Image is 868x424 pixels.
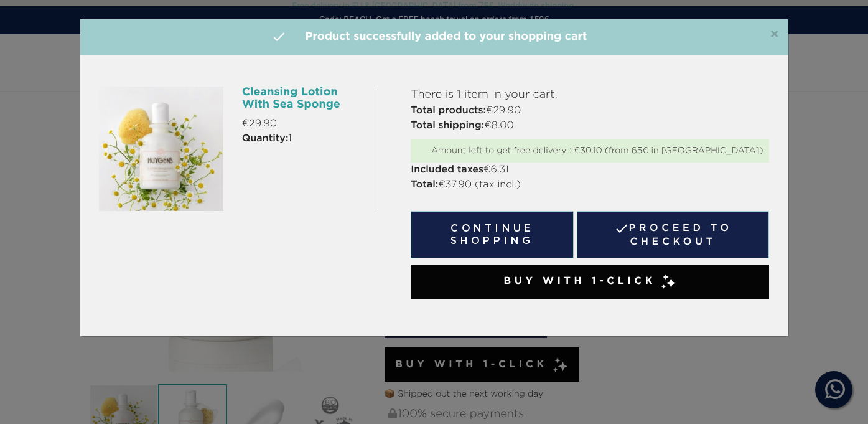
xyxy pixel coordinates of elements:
strong: Total shipping: [411,121,484,131]
strong: Total: [411,180,438,190]
div: Amount left to get free delivery : €30.10 (from 65€ in [GEOGRAPHIC_DATA]) [417,146,763,156]
p: There is 1 item in your cart. [411,87,769,103]
p: 1 [242,131,366,146]
p: €29.90 [242,116,366,131]
button: Close [770,27,779,42]
h6: Cleansing Lotion With Sea Sponge [242,87,366,111]
strong: Included taxes [411,165,483,175]
h4: Product successfully added to your shopping cart [90,29,779,45]
span: × [770,27,779,42]
button: Continue shopping [411,211,574,258]
a: Proceed to checkout [577,211,770,258]
strong: Quantity: [242,134,289,144]
i:  [271,29,286,44]
strong: Total products: [411,106,486,116]
p: €6.31 [411,163,769,177]
p: €29.90 [411,103,769,118]
p: €37.90 (tax incl.) [411,177,769,192]
p: €8.00 [411,118,769,133]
